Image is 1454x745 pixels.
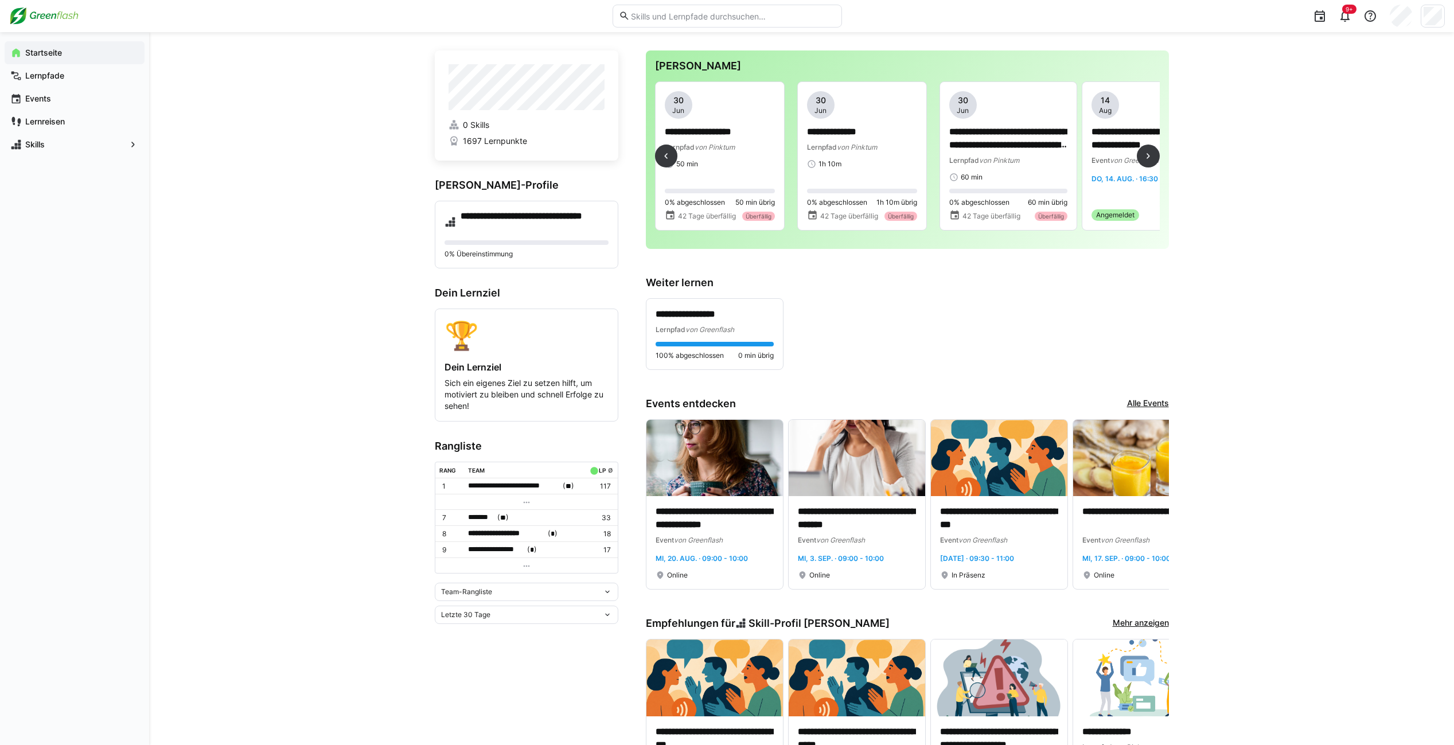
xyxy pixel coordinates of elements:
[468,467,485,474] div: Team
[563,480,574,492] span: ( )
[979,156,1019,165] span: von Pinktum
[441,610,490,619] span: Letzte 30 Tage
[673,95,684,106] span: 30
[587,529,610,539] p: 18
[463,119,489,131] span: 0 Skills
[940,536,958,544] span: Event
[497,512,509,524] span: ( )
[1113,617,1169,630] a: Mehr anzeigen
[587,482,610,491] p: 117
[435,179,618,192] h3: [PERSON_NAME]-Profile
[656,536,674,544] span: Event
[685,325,734,334] span: von Greenflash
[646,617,890,630] h3: Empfehlungen für
[1082,554,1171,563] span: Mi, 17. Sep. · 09:00 - 10:00
[789,639,925,716] img: image
[1127,397,1169,410] a: Alle Events
[449,119,605,131] a: 0 Skills
[646,420,783,497] img: image
[599,467,606,474] div: LP
[441,587,492,596] span: Team-Rangliste
[676,159,698,169] span: 50 min
[884,212,917,221] div: Überfällig
[1094,571,1114,580] span: Online
[962,212,1020,221] span: 42 Tage überfällig
[958,95,968,106] span: 30
[1346,6,1353,13] span: 9+
[678,212,736,221] span: 42 Tage überfällig
[442,545,459,555] p: 9
[1099,106,1112,115] span: Aug
[548,528,558,540] span: ( )
[656,554,748,563] span: Mi, 20. Aug. · 09:00 - 10:00
[656,325,685,334] span: Lernpfad
[442,482,459,491] p: 1
[1096,210,1135,220] span: Angemeldet
[1092,156,1110,165] span: Event
[931,639,1067,716] img: image
[820,212,878,221] span: 42 Tage überfällig
[587,545,610,555] p: 17
[442,513,459,522] p: 7
[435,287,618,299] h3: Dein Lernziel
[789,420,925,497] img: image
[1101,536,1149,544] span: von Greenflash
[435,440,618,453] h3: Rangliste
[1073,639,1210,716] img: image
[1028,198,1067,207] span: 60 min übrig
[816,536,865,544] span: von Greenflash
[1035,212,1067,221] div: Überfällig
[837,143,877,151] span: von Pinktum
[665,198,725,207] span: 0% abgeschlossen
[952,571,985,580] span: In Präsenz
[949,198,1009,207] span: 0% abgeschlossen
[807,143,837,151] span: Lernpfad
[672,106,684,115] span: Jun
[818,159,841,169] span: 1h 10m
[958,536,1007,544] span: von Greenflash
[439,467,456,474] div: Rang
[445,377,609,412] p: Sich ein eigenes Ziel zu setzen hilft, um motiviert zu bleiben und schnell Erfolge zu sehen!
[1082,536,1101,544] span: Event
[816,95,826,106] span: 30
[445,318,609,352] div: 🏆
[646,397,736,410] h3: Events entdecken
[665,143,695,151] span: Lernpfad
[463,135,527,147] span: 1697 Lernpunkte
[876,198,917,207] span: 1h 10m übrig
[931,420,1067,497] img: image
[735,198,775,207] span: 50 min übrig
[961,173,983,182] span: 60 min
[957,106,969,115] span: Jun
[807,198,867,207] span: 0% abgeschlossen
[674,536,723,544] span: von Greenflash
[587,513,610,522] p: 33
[742,212,775,221] div: Überfällig
[1110,156,1159,165] span: von Greenflash
[949,156,979,165] span: Lernpfad
[527,544,537,556] span: ( )
[749,617,890,630] span: Skill-Profil [PERSON_NAME]
[608,465,613,474] a: ø
[814,106,827,115] span: Jun
[445,361,609,373] h4: Dein Lernziel
[646,276,1169,289] h3: Weiter lernen
[630,11,835,21] input: Skills und Lernpfade durchsuchen…
[656,351,724,360] span: 100% abgeschlossen
[646,639,783,716] img: image
[940,554,1014,563] span: [DATE] · 09:30 - 11:00
[1092,174,1183,183] span: Do, 14. Aug. · 16:30 - 17:00
[655,60,1160,72] h3: [PERSON_NAME]
[445,249,609,259] p: 0% Übereinstimmung
[1101,95,1110,106] span: 14
[442,529,459,539] p: 8
[809,571,830,580] span: Online
[667,571,688,580] span: Online
[1073,420,1210,497] img: image
[738,351,774,360] span: 0 min übrig
[695,143,735,151] span: von Pinktum
[798,554,884,563] span: Mi, 3. Sep. · 09:00 - 10:00
[798,536,816,544] span: Event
